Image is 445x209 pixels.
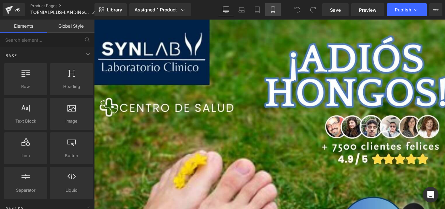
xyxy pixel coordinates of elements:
div: Open Intercom Messenger [423,187,438,202]
span: Publish [395,7,411,12]
span: TOENIALPLUS-LANDING 02 [30,10,89,15]
span: Row [6,83,45,90]
a: v6 [3,3,25,16]
span: Base [5,52,18,59]
button: Redo [307,3,320,16]
span: Library [107,7,122,13]
a: New Library [94,3,127,16]
a: Tablet [250,3,265,16]
button: Undo [291,3,304,16]
button: More [429,3,442,16]
a: Product Pages [30,3,102,8]
a: Global Style [47,20,94,33]
span: Heading [52,83,91,90]
span: Preview [359,7,377,13]
span: Button [52,152,91,159]
span: Image [52,118,91,125]
a: Laptop [234,3,250,16]
a: Desktop [218,3,234,16]
span: Icon [6,152,45,159]
span: Liquid [52,187,91,194]
a: Mobile [265,3,281,16]
span: Separator [6,187,45,194]
a: Preview [351,3,384,16]
span: Save [330,7,341,13]
button: Publish [387,3,427,16]
div: v6 [13,6,21,14]
span: Text Block [6,118,45,125]
div: Assigned 1 Product [135,7,186,13]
